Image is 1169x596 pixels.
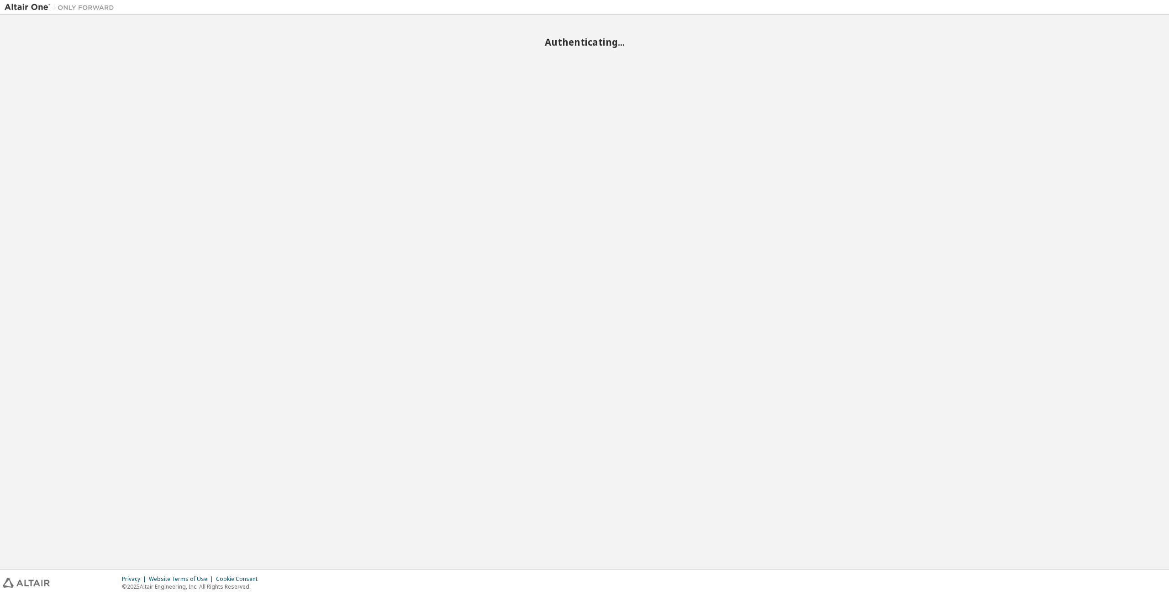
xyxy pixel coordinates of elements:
div: Cookie Consent [216,575,263,583]
img: altair_logo.svg [3,578,50,588]
div: Privacy [122,575,149,583]
img: Altair One [5,3,119,12]
div: Website Terms of Use [149,575,216,583]
p: © 2025 Altair Engineering, Inc. All Rights Reserved. [122,583,263,591]
h2: Authenticating... [5,36,1164,48]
